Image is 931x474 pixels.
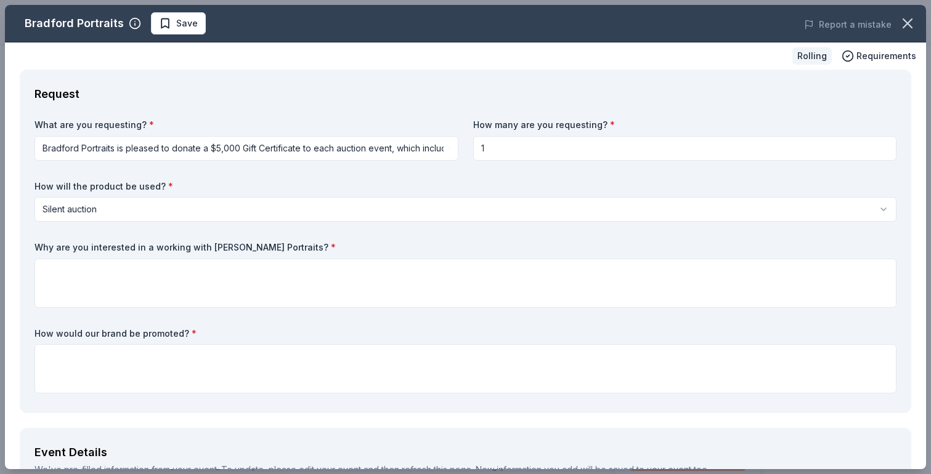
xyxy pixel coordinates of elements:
[176,16,198,31] span: Save
[473,119,897,131] label: How many are you requesting?
[842,49,916,63] button: Requirements
[35,84,896,104] div: Request
[792,47,832,65] div: Rolling
[151,12,206,34] button: Save
[856,49,916,63] span: Requirements
[35,327,896,340] label: How would our brand be promoted?
[35,241,896,254] label: Why are you interested in a working with [PERSON_NAME] Portraits?
[35,180,896,193] label: How will the product be used?
[35,119,458,131] label: What are you requesting?
[804,17,892,32] button: Report a mistake
[25,14,124,33] div: Bradford Portraits
[35,443,896,462] div: Event Details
